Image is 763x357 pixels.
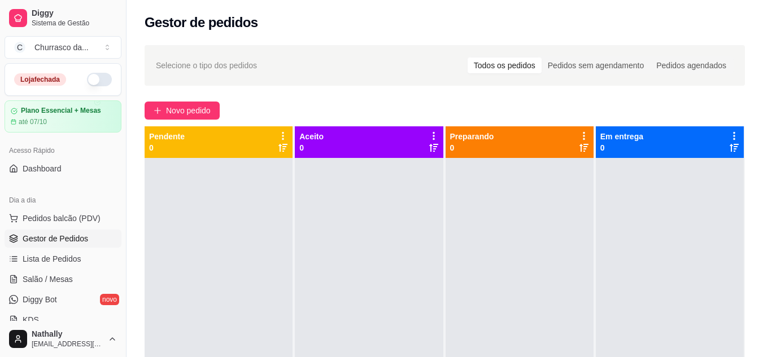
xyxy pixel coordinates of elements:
[468,58,542,73] div: Todos os pedidos
[5,209,121,227] button: Pedidos balcão (PDV)
[149,131,185,142] p: Pendente
[19,117,47,126] article: até 07/10
[23,253,81,265] span: Lista de Pedidos
[23,314,39,325] span: KDS
[23,274,73,285] span: Salão / Mesas
[5,36,121,59] button: Select a team
[299,142,324,153] p: 0
[149,142,185,153] p: 0
[145,102,220,120] button: Novo pedido
[299,131,324,142] p: Aceito
[34,42,89,53] div: Churrasco da ...
[5,325,121,352] button: Nathally[EMAIL_ADDRESS][DOMAIN_NAME]
[23,213,101,224] span: Pedidos balcão (PDV)
[600,142,643,153] p: 0
[23,294,57,305] span: Diggy Bot
[32,329,103,340] span: Nathally
[87,73,112,86] button: Alterar Status
[450,142,494,153] p: 0
[14,42,25,53] span: C
[600,131,643,142] p: Em entrega
[450,131,494,142] p: Preparando
[166,104,211,117] span: Novo pedido
[23,233,88,244] span: Gestor de Pedidos
[145,14,258,32] h2: Gestor de pedidos
[156,59,257,72] span: Selecione o tipo dos pedidos
[154,107,162,114] span: plus
[32,340,103,349] span: [EMAIL_ADDRESS][DOMAIN_NAME]
[21,107,101,115] article: Plano Essencial + Mesas
[5,311,121,329] a: KDS
[32,8,117,19] span: Diggy
[5,160,121,178] a: Dashboard
[32,19,117,28] span: Sistema de Gestão
[23,163,62,174] span: Dashboard
[5,100,121,133] a: Plano Essencial + Mesasaté 07/10
[650,58,733,73] div: Pedidos agendados
[5,5,121,32] a: DiggySistema de Gestão
[5,142,121,160] div: Acesso Rápido
[5,191,121,209] div: Dia a dia
[14,73,66,86] div: Loja fechada
[5,250,121,268] a: Lista de Pedidos
[5,270,121,288] a: Salão / Mesas
[5,290,121,308] a: Diggy Botnovo
[5,230,121,248] a: Gestor de Pedidos
[542,58,650,73] div: Pedidos sem agendamento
